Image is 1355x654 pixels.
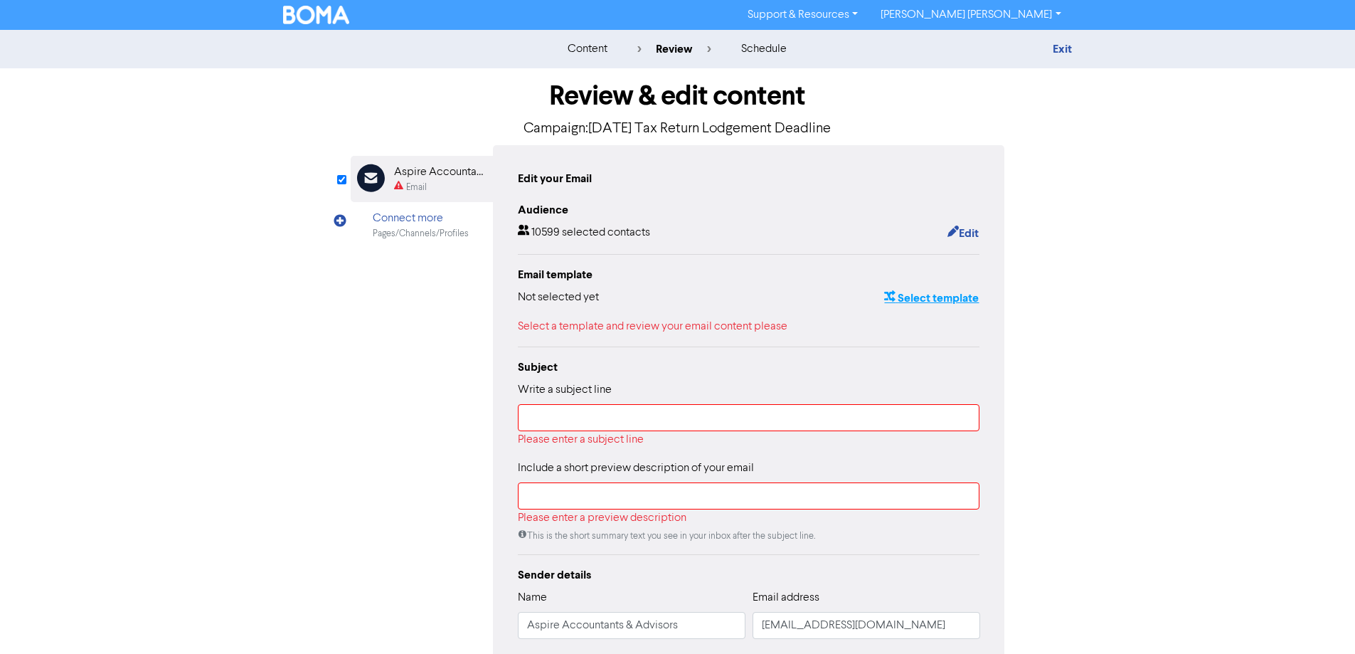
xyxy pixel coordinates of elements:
div: Aspire Accountants & Advisors [394,164,485,181]
div: This is the short summary text you see in your inbox after the subject line. [518,529,980,543]
h1: Review & edit content [351,80,1005,112]
label: Write a subject line [518,381,612,399]
img: BOMA Logo [283,6,350,24]
div: Select a template and review your email content please [518,318,980,335]
label: Include a short preview description of your email [518,460,754,477]
div: Subject [518,359,980,376]
iframe: Chat Widget [1284,586,1355,654]
div: review [637,41,711,58]
a: Exit [1053,42,1072,56]
label: Name [518,589,547,606]
div: Please enter a preview description [518,510,980,527]
p: Campaign: [DATE] Tax Return Lodgement Deadline [351,118,1005,139]
div: 10599 selected contacts [518,224,650,243]
div: Pages/Channels/Profiles [373,227,469,241]
a: Support & Resources [736,4,869,26]
div: Email [406,181,427,194]
div: Aspire Accountants & AdvisorsEmail [351,156,493,202]
div: Connect more [373,210,469,227]
div: Please enter a subject line [518,431,980,448]
div: content [568,41,607,58]
button: Edit [947,224,979,243]
div: Not selected yet [518,289,599,307]
div: Edit your Email [518,170,592,187]
a: [PERSON_NAME] [PERSON_NAME] [869,4,1072,26]
div: Email template [518,266,980,283]
div: Sender details [518,566,980,584]
button: Select template [883,289,979,307]
div: schedule [741,41,787,58]
div: Audience [518,201,980,218]
div: Connect morePages/Channels/Profiles [351,202,493,248]
label: Email address [753,589,819,606]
